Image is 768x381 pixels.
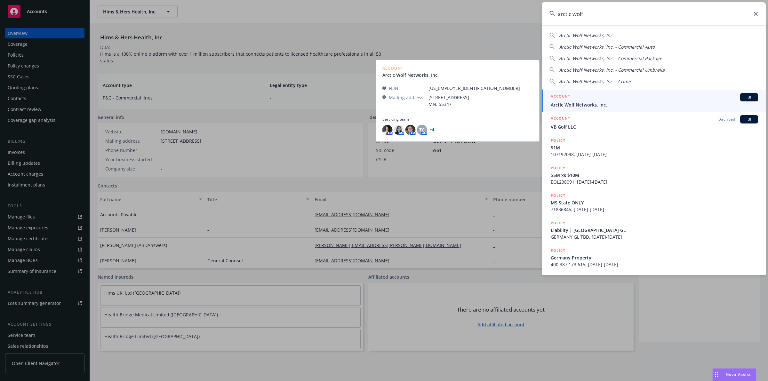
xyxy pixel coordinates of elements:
span: EOL238091, [DATE]-[DATE] [551,179,758,185]
h5: POLICY [551,137,565,144]
span: $1M [551,144,758,151]
span: 71836845, [DATE]-[DATE] [551,206,758,213]
span: Arctic Wolf Networks, Inc. - Crime [559,78,631,84]
span: Nova Assist [726,372,751,377]
span: Arctic Wolf Networks, Inc. - Commercial Auto [559,44,655,50]
h5: POLICY [551,220,565,226]
a: POLICY$1M107192098, [DATE]-[DATE] [542,134,766,161]
span: Archived [719,116,735,122]
a: POLICY$5M xs $10MEOL238091, [DATE]-[DATE] [542,161,766,189]
div: Drag to move [713,369,721,381]
span: BI [743,116,756,122]
a: ACCOUNTArchivedBIVB Golf LLC [542,112,766,134]
h5: POLICY [551,165,565,171]
span: $5M xs $10M [551,172,758,179]
span: Liability | [GEOGRAPHIC_DATA] GL [551,227,758,234]
span: Arctic Wolf Networks, Inc. - Commercial Umbrella [559,67,665,73]
input: Search... [542,2,766,25]
h5: ACCOUNT [551,115,570,123]
a: POLICYLiability | [GEOGRAPHIC_DATA] GLGERMANY GL TBD, [DATE]-[DATE] [542,216,766,244]
h5: POLICY [551,247,565,254]
span: Germany Property [551,254,758,261]
span: Arctic Wolf Networks, Inc. - Commercial Package [559,55,662,61]
span: 107192098, [DATE]-[DATE] [551,151,758,158]
span: 400.387.173.615, [DATE]-[DATE] [551,261,758,268]
a: POLICYMS State ONLY71836845, [DATE]-[DATE] [542,189,766,216]
span: MS State ONLY [551,199,758,206]
a: ACCOUNTBIArctic Wolf Networks, Inc. [542,90,766,112]
button: Nova Assist [712,368,756,381]
a: POLICYGermany Property400.387.173.615, [DATE]-[DATE] [542,244,766,271]
span: BI [743,94,756,100]
span: GERMANY GL TBD, [DATE]-[DATE] [551,234,758,240]
h5: POLICY [551,192,565,199]
span: Arctic Wolf Networks, Inc. [559,32,614,38]
h5: ACCOUNT [551,93,570,101]
span: VB Golf LLC [551,123,758,130]
span: Arctic Wolf Networks, Inc. [551,101,758,108]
